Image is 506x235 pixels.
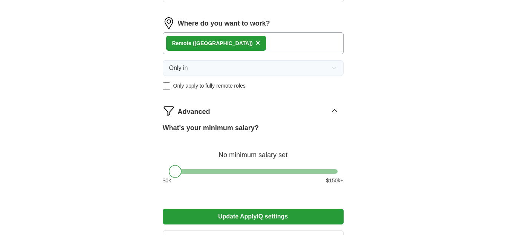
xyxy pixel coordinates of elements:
button: Update ApplyIQ settings [163,209,344,224]
img: filter [163,105,175,117]
span: $ 0 k [163,177,171,185]
label: What's your minimum salary? [163,123,259,133]
span: Only apply to fully remote roles [173,82,246,90]
button: Only in [163,60,344,76]
input: Only apply to fully remote roles [163,82,170,90]
img: location.png [163,17,175,29]
div: Remote ([GEOGRAPHIC_DATA]) [172,39,253,47]
span: Advanced [178,107,210,117]
span: × [256,39,260,47]
label: Where do you want to work? [178,18,270,29]
span: $ 150 k+ [326,177,343,185]
span: Only in [169,64,188,73]
button: × [256,38,260,49]
div: No minimum salary set [163,142,344,160]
